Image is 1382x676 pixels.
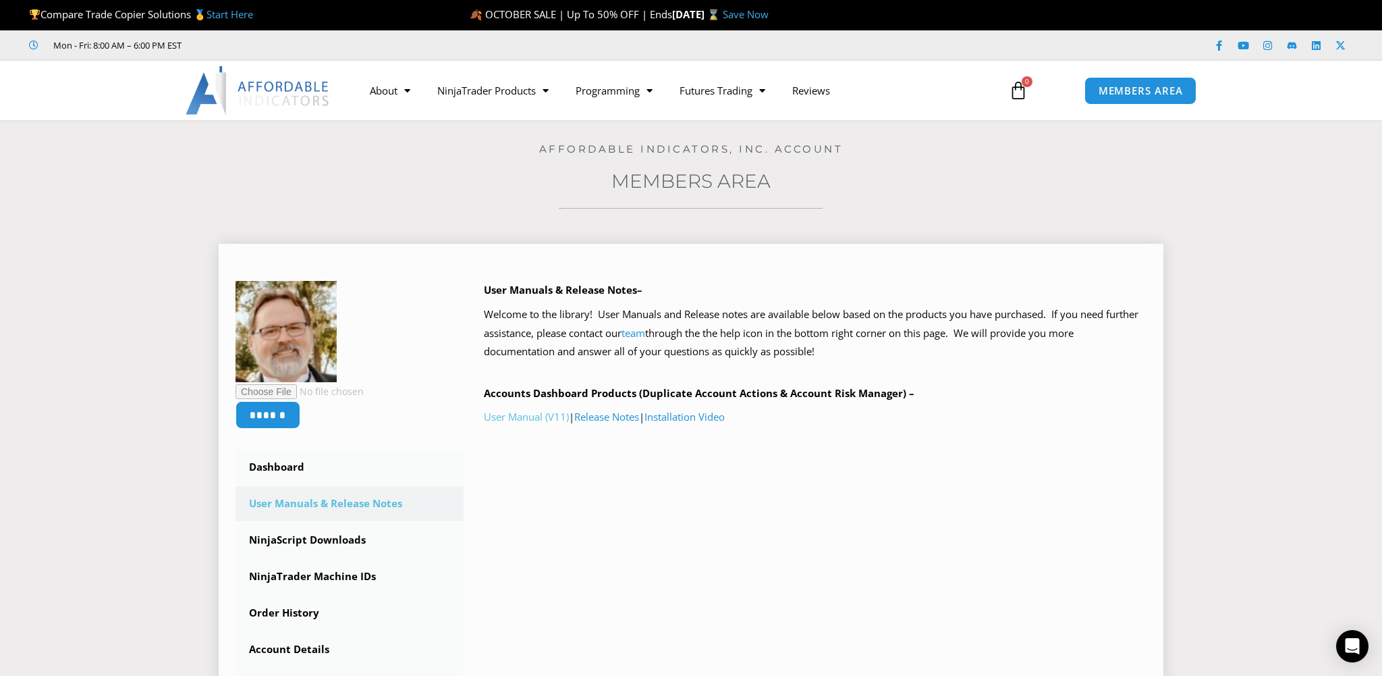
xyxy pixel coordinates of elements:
[484,386,914,400] b: Accounts Dashboard Products (Duplicate Account Actions & Account Risk Manager) –
[236,281,337,382] img: b99074e6c300d0923a5758c39fe10b12ca2a8b1cc8fd34ed9c6a5a81490655d5
[666,75,779,106] a: Futures Trading
[236,523,464,558] a: NinjaScript Downloads
[989,71,1048,110] a: 0
[236,596,464,631] a: Order History
[29,7,253,21] span: Compare Trade Copier Solutions 🥇
[236,559,464,594] a: NinjaTrader Machine IDs
[356,75,993,106] nav: Menu
[562,75,666,106] a: Programming
[484,410,569,423] a: User Manual (V11)
[611,170,771,192] a: Members Area
[186,66,331,115] img: LogoAI | Affordable Indicators – NinjaTrader
[484,283,642,296] b: User Manuals & Release Notes–
[779,75,844,106] a: Reviews
[424,75,562,106] a: NinjaTrader Products
[236,450,464,485] a: Dashboard
[644,410,725,423] a: Installation Video
[206,7,253,21] a: Start Here
[1022,76,1032,87] span: 0
[539,142,844,155] a: Affordable Indicators, Inc. Account
[621,326,645,340] a: team
[1084,77,1197,105] a: MEMBERS AREA
[30,9,40,20] img: 🏆
[484,408,1147,427] p: | |
[236,486,464,521] a: User Manuals & Release Notes
[1336,630,1369,662] div: Open Intercom Messenger
[200,38,403,52] iframe: Customer reviews powered by Trustpilot
[470,7,672,21] span: 🍂 OCTOBER SALE | Up To 50% OFF | Ends
[574,410,639,423] a: Release Notes
[356,75,424,106] a: About
[236,632,464,667] a: Account Details
[1099,86,1183,96] span: MEMBERS AREA
[672,7,723,21] strong: [DATE] ⌛
[484,305,1147,362] p: Welcome to the library! User Manuals and Release notes are available below based on the products ...
[50,37,182,53] span: Mon - Fri: 8:00 AM – 6:00 PM EST
[723,7,769,21] a: Save Now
